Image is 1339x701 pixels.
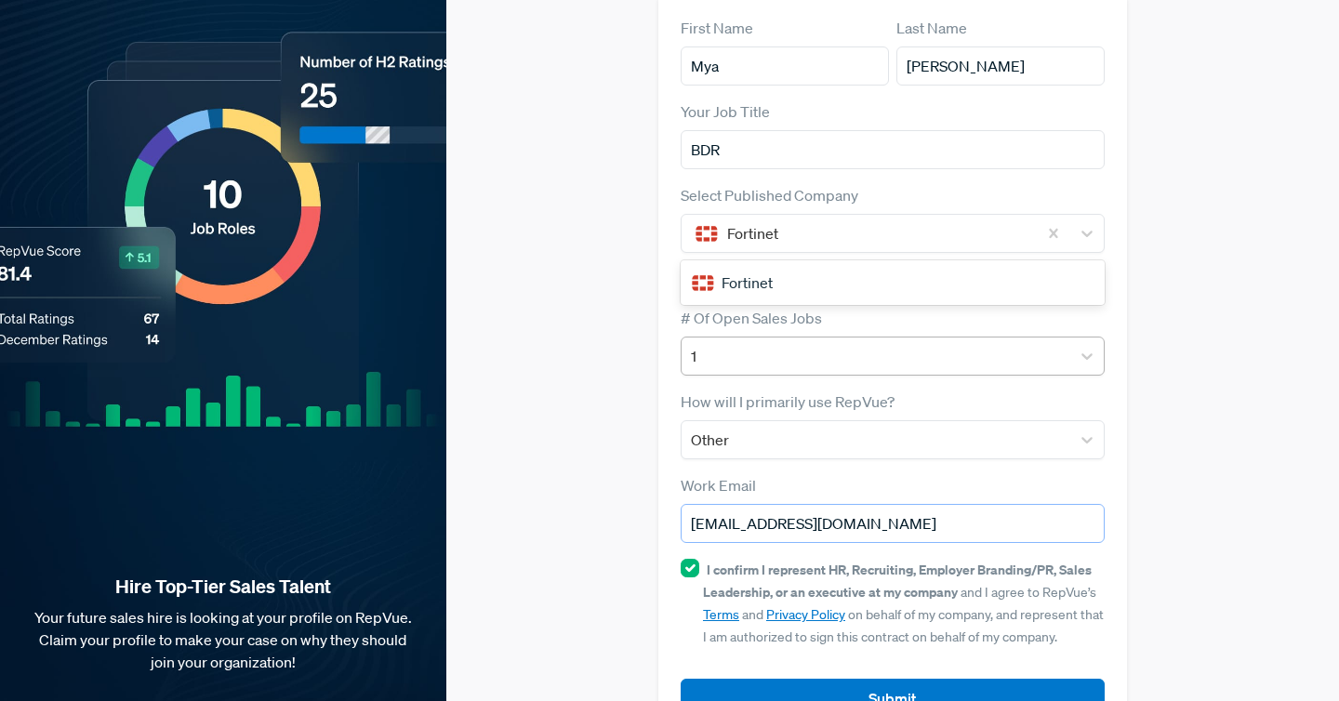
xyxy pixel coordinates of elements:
[703,562,1104,645] span: and I agree to RepVue’s and on behalf of my company, and represent that I am authorized to sign t...
[30,575,417,599] strong: Hire Top-Tier Sales Talent
[896,17,967,39] label: Last Name
[681,46,889,86] input: First Name
[681,264,1105,301] div: Fortinet
[696,222,718,245] img: Fortinet
[681,504,1105,543] input: Email
[681,184,858,206] label: Select Published Company
[681,17,753,39] label: First Name
[681,307,822,329] label: # Of Open Sales Jobs
[681,390,895,413] label: How will I primarily use RepVue?
[896,46,1105,86] input: Last Name
[30,606,417,673] p: Your future sales hire is looking at your profile on RepVue. Claim your profile to make your case...
[692,271,714,294] img: Fortinet
[681,474,756,496] label: Work Email
[766,606,845,623] a: Privacy Policy
[703,561,1092,601] strong: I confirm I represent HR, Recruiting, Employer Branding/PR, Sales Leadership, or an executive at ...
[681,100,770,123] label: Your Job Title
[703,606,739,623] a: Terms
[681,130,1105,169] input: Title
